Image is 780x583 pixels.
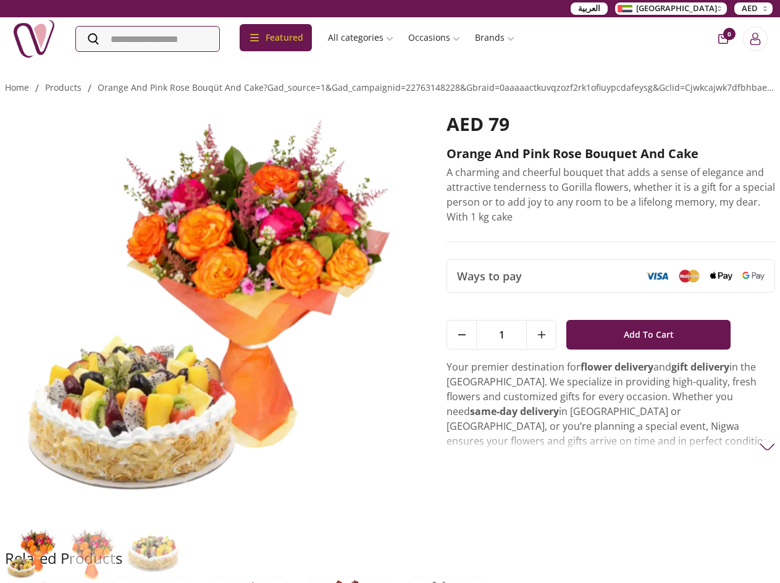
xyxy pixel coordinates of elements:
img: Orange and Pink Rose Bouquet and Cake [5,113,422,520]
img: Google Pay [742,272,765,280]
span: Add To Cart [624,324,674,346]
li: / [35,81,39,96]
a: All categories [321,27,401,49]
a: Home [5,82,29,93]
strong: same-day delivery [470,405,559,418]
span: AED 79 [447,111,510,136]
img: Orange and Pink Rose Bouquet and Cake [65,527,120,582]
img: arrow [760,439,775,455]
span: [GEOGRAPHIC_DATA] [636,2,717,15]
div: Featured [240,24,312,51]
button: cart-button [718,34,728,44]
input: Search [76,27,219,51]
p: A charming and cheerful bouquet that adds a sense of elegance and attractive tenderness to Gorill... [447,165,775,224]
button: Add To Cart [566,320,731,350]
img: Apple Pay [710,272,732,281]
img: Visa [646,272,668,280]
strong: flower delivery [581,360,653,374]
button: AED [734,2,773,15]
span: العربية [578,2,600,15]
span: 0 [723,28,736,40]
img: Orange and Pink Rose Bouquet and Cake [5,527,59,582]
button: Login [743,27,768,51]
img: Arabic_dztd3n.png [618,5,632,12]
a: products [45,82,82,93]
h2: Orange and Pink Rose Bouquet and Cake [447,145,775,162]
span: Ways to pay [457,267,522,285]
span: AED [742,2,758,15]
strong: gift delivery [671,360,729,374]
img: Nigwa-uae-gifts [12,17,56,61]
li: / [88,81,91,96]
a: Occasions [401,27,468,49]
button: [GEOGRAPHIC_DATA] [615,2,727,15]
img: Orange and Pink Rose Bouquet and Cake [126,527,180,582]
span: 1 [477,321,526,349]
p: Your premier destination for and in the [GEOGRAPHIC_DATA]. We specialize in providing high-qualit... [447,359,775,522]
a: Brands [468,27,522,49]
img: Mastercard [678,269,700,282]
